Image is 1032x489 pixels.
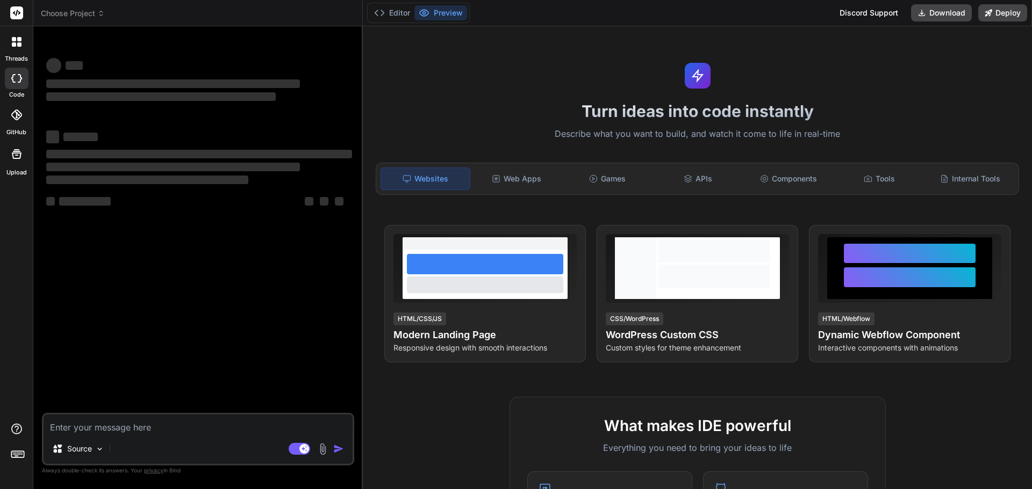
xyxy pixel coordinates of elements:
[46,92,276,101] span: ‌
[46,130,59,143] span: ‌
[6,168,27,177] label: Upload
[317,443,329,455] img: attachment
[606,312,663,325] div: CSS/WordPress
[978,4,1027,21] button: Deploy
[393,342,577,353] p: Responsive design with smooth interactions
[320,197,328,206] span: ‌
[46,163,300,171] span: ‌
[66,61,83,70] span: ‌
[59,197,111,206] span: ‌
[333,443,344,454] img: icon
[335,197,343,206] span: ‌
[41,8,105,19] span: Choose Project
[744,167,833,190] div: Components
[414,5,467,20] button: Preview
[46,176,248,184] span: ‌
[833,4,905,21] div: Discord Support
[305,197,313,206] span: ‌
[369,127,1026,141] p: Describe what you want to build, and watch it come to life in real-time
[46,197,55,206] span: ‌
[393,327,577,342] h4: Modern Landing Page
[472,167,561,190] div: Web Apps
[46,79,300,88] span: ‌
[563,167,652,190] div: Games
[926,167,1014,190] div: Internal Tools
[393,312,446,325] div: HTML/CSS/JS
[527,441,868,454] p: Everything you need to bring your ideas to life
[818,312,875,325] div: HTML/Webflow
[144,467,163,473] span: privacy
[369,101,1026,121] h1: Turn ideas into code instantly
[6,128,26,137] label: GitHub
[46,150,352,158] span: ‌
[42,465,354,476] p: Always double-check its answers. Your in Bind
[835,167,924,190] div: Tools
[9,90,24,99] label: code
[818,327,1001,342] h4: Dynamic Webflow Component
[381,167,470,190] div: Websites
[63,133,98,141] span: ‌
[46,58,61,73] span: ‌
[606,327,789,342] h4: WordPress Custom CSS
[5,54,28,63] label: threads
[95,444,104,454] img: Pick Models
[654,167,742,190] div: APIs
[606,342,789,353] p: Custom styles for theme enhancement
[370,5,414,20] button: Editor
[527,414,868,437] h2: What makes IDE powerful
[911,4,972,21] button: Download
[818,342,1001,353] p: Interactive components with animations
[67,443,92,454] p: Source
